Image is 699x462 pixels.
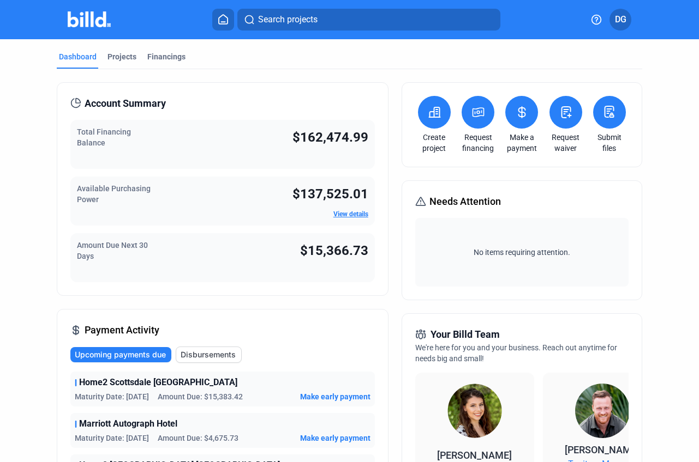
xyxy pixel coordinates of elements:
[447,384,502,438] img: Relationship Manager
[75,349,166,360] span: Upcoming payments due
[79,417,177,430] span: Marriott Autograph Hotel
[415,132,453,154] a: Create project
[85,323,159,338] span: Payment Activity
[415,343,617,363] span: We're here for you and your business. Reach out anytime for needs big and small!
[237,9,500,31] button: Search projects
[431,327,500,342] span: Your Billd Team
[429,194,501,209] span: Needs Attention
[300,243,368,258] span: $15,366.73
[437,449,512,461] span: [PERSON_NAME]
[181,349,236,360] span: Disbursements
[258,13,318,26] span: Search projects
[158,391,243,402] span: Amount Due: $15,383.42
[68,11,111,27] img: Billd Company Logo
[75,391,149,402] span: Maturity Date: [DATE]
[70,347,171,362] button: Upcoming payments due
[300,433,371,443] button: Make early payment
[292,186,368,202] span: $137,525.01
[77,127,131,147] span: Total Financing Balance
[59,51,97,62] div: Dashboard
[107,51,136,62] div: Projects
[176,346,242,363] button: Disbursements
[75,433,149,443] span: Maturity Date: [DATE]
[333,210,368,218] a: View details
[147,51,186,62] div: Financings
[292,130,368,145] span: $162,474.99
[547,132,585,154] a: Request waiver
[77,241,148,260] span: Amount Due Next 30 Days
[590,132,629,154] a: Submit files
[615,13,626,26] span: DG
[158,433,238,443] span: Amount Due: $4,675.73
[503,132,541,154] a: Make a payment
[77,184,151,204] span: Available Purchasing Power
[79,376,237,389] span: Home2 Scottsdale [GEOGRAPHIC_DATA]
[300,391,371,402] button: Make early payment
[459,132,497,154] a: Request financing
[420,247,624,258] span: No items requiring attention.
[85,96,166,111] span: Account Summary
[610,9,631,31] button: DG
[565,444,640,455] span: [PERSON_NAME]
[575,384,630,438] img: Territory Manager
